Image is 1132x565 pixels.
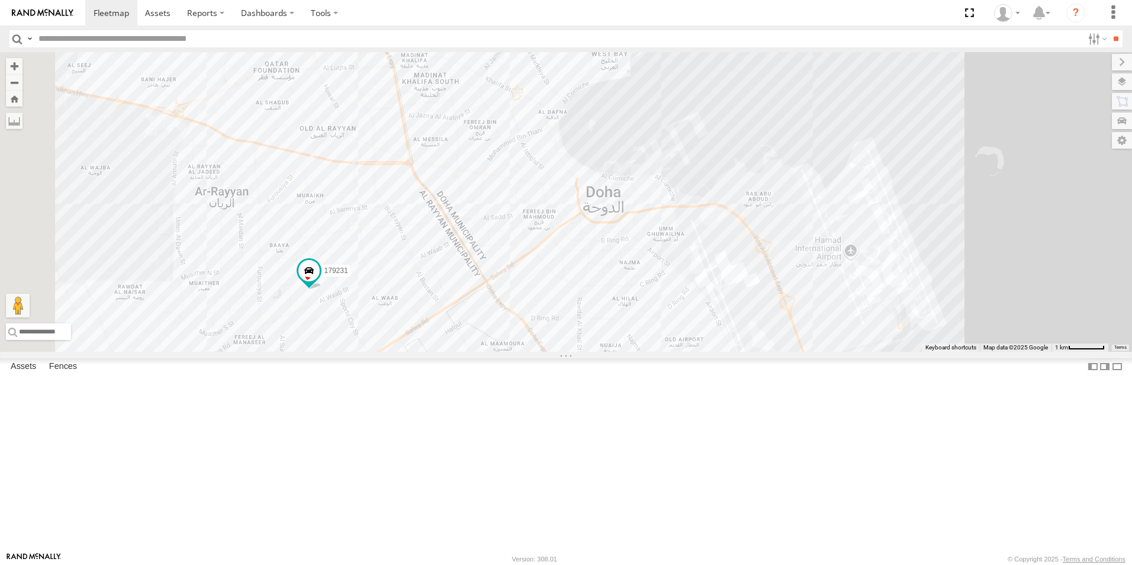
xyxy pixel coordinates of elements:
[1051,344,1108,352] button: Map Scale: 1 km per 58 pixels
[1087,358,1099,375] label: Dock Summary Table to the Left
[6,74,22,91] button: Zoom out
[6,58,22,74] button: Zoom in
[1099,358,1111,375] label: Dock Summary Table to the Right
[25,30,34,47] label: Search Query
[925,344,976,352] button: Keyboard shortcuts
[1066,4,1085,23] i: ?
[1063,556,1125,563] a: Terms and Conditions
[512,556,557,563] div: Version: 308.01
[43,358,83,375] label: Fences
[12,9,73,17] img: rand-logo.svg
[6,294,30,317] button: Drag Pegman onto the map to open Street View
[1008,556,1125,563] div: © Copyright 2025 -
[324,267,348,275] span: 179231
[6,91,22,107] button: Zoom Home
[1083,30,1109,47] label: Search Filter Options
[990,4,1024,22] div: Dinel Dineshan
[1111,358,1123,375] label: Hide Summary Table
[1114,345,1127,350] a: Terms (opens in new tab)
[1112,132,1132,149] label: Map Settings
[983,344,1048,351] span: Map data ©2025 Google
[6,113,22,129] label: Measure
[1055,344,1068,351] span: 1 km
[7,553,61,565] a: Visit our Website
[5,358,42,375] label: Assets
